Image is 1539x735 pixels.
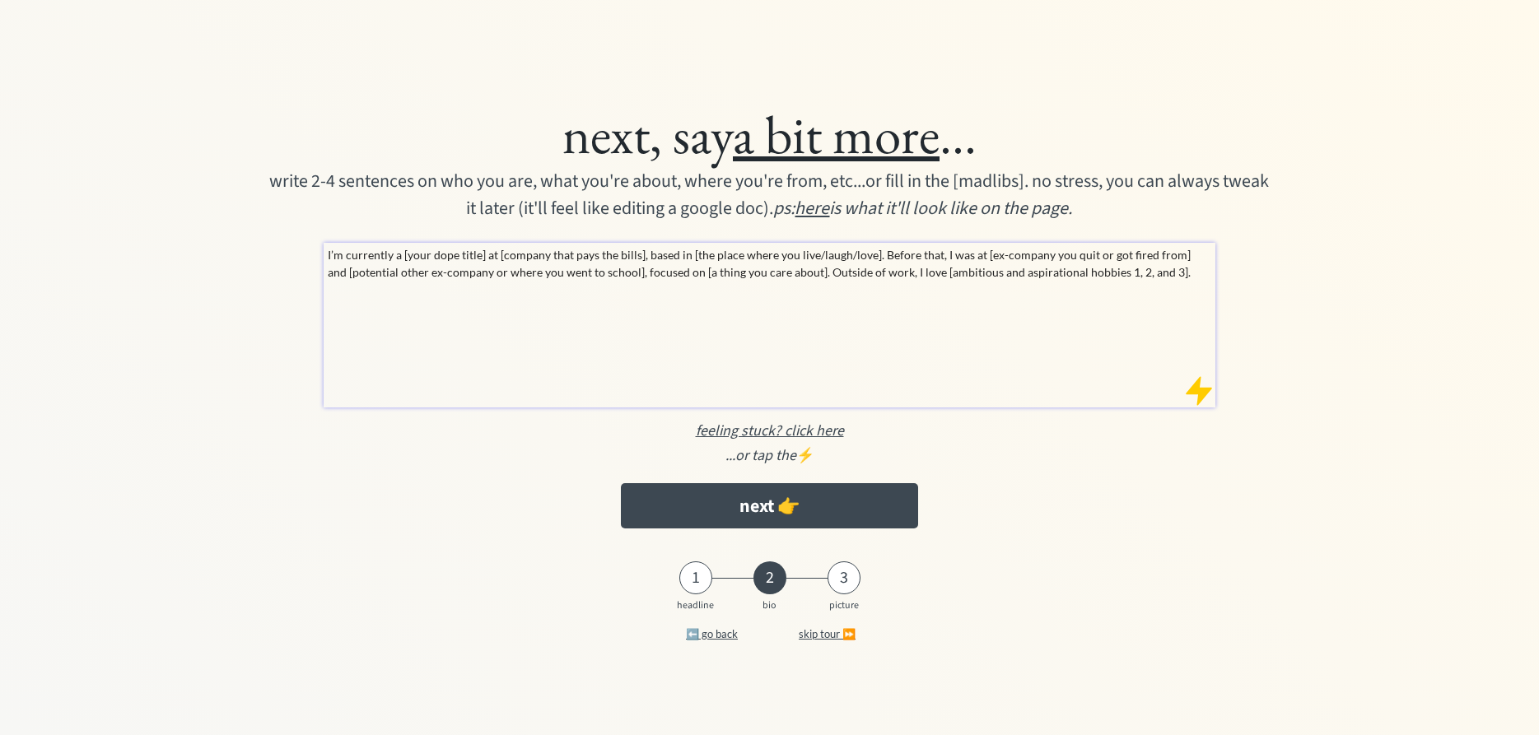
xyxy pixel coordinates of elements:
u: here [795,195,829,221]
div: 2 [753,568,786,588]
div: picture [823,600,865,612]
u: a bit more [733,100,940,169]
div: 1 [679,568,712,588]
button: skip tour ⏩ [774,617,881,650]
u: feeling stuck? click here [696,421,844,441]
div: 3 [828,568,860,588]
div: write 2-4 sentences on who you are, what you're about, where you're from, etc...or fill in the [m... [264,168,1275,222]
div: ⚡️ [184,444,1355,467]
button: ⬅️ go back [659,617,766,650]
div: bio [749,600,790,612]
em: ps: is what it'll look like on the page. [773,195,1072,221]
div: I’m currently a [your dope title] at [company that pays the bills], based in [the place where you... [328,246,1211,281]
button: next 👉 [621,483,918,528]
div: next, say ... [184,101,1355,168]
div: headline [675,600,716,612]
em: ...or tap the [725,445,796,466]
